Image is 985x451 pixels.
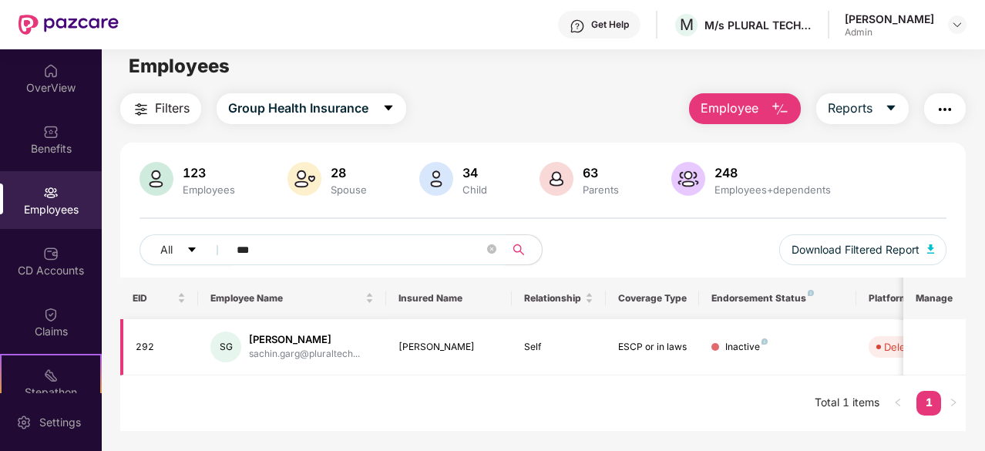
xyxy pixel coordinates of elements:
[16,415,32,430] img: svg+xml;base64,PHN2ZyBpZD0iU2V0dGluZy0yMHgyMCIgeG1sbnM9Imh0dHA6Ly93d3cudzMub3JnLzIwMDAvc3ZnIiB3aW...
[524,340,593,355] div: Self
[35,415,86,430] div: Settings
[671,162,705,196] img: svg+xml;base64,PHN2ZyB4bWxucz0iaHR0cDovL3d3dy53My5vcmcvMjAwMC9zdmciIHhtbG5zOnhsaW5rPSJodHRwOi8vd3...
[504,234,543,265] button: search
[287,162,321,196] img: svg+xml;base64,PHN2ZyB4bWxucz0iaHR0cDovL3d3dy53My5vcmcvMjAwMC9zdmciIHhtbG5zOnhsaW5rPSJodHRwOi8vd3...
[885,102,897,116] span: caret-down
[845,12,934,26] div: [PERSON_NAME]
[487,243,496,257] span: close-circle
[761,338,768,345] img: svg+xml;base64,PHN2ZyB4bWxucz0iaHR0cDovL3d3dy53My5vcmcvMjAwMC9zdmciIHdpZHRoPSI4IiBoZWlnaHQ9IjgiIH...
[249,332,360,347] div: [PERSON_NAME]
[779,234,947,265] button: Download Filtered Report
[129,55,230,77] span: Employees
[711,165,834,180] div: 248
[591,19,629,31] div: Get Help
[886,391,910,416] li: Previous Page
[941,391,966,416] li: Next Page
[187,244,197,257] span: caret-down
[133,292,175,305] span: EID
[808,290,814,296] img: svg+xml;base64,PHN2ZyB4bWxucz0iaHR0cDovL3d3dy53My5vcmcvMjAwMC9zdmciIHdpZHRoPSI4IiBoZWlnaHQ9IjgiIH...
[43,63,59,79] img: svg+xml;base64,PHN2ZyBpZD0iSG9tZSIgeG1sbnM9Imh0dHA6Ly93d3cudzMub3JnLzIwMDAvc3ZnIiB3aWR0aD0iMjAiIG...
[869,292,953,305] div: Platform Status
[217,93,406,124] button: Group Health Insurancecaret-down
[160,241,173,258] span: All
[132,100,150,119] img: svg+xml;base64,PHN2ZyB4bWxucz0iaHR0cDovL3d3dy53My5vcmcvMjAwMC9zdmciIHdpZHRoPSIyNCIgaGVpZ2h0PSIyNC...
[43,246,59,261] img: svg+xml;base64,PHN2ZyBpZD0iQ0RfQWNjb3VudHMiIGRhdGEtbmFtZT0iQ0QgQWNjb3VudHMiIHhtbG5zPSJodHRwOi8vd3...
[689,93,801,124] button: Employee
[43,124,59,140] img: svg+xml;base64,PHN2ZyBpZD0iQmVuZWZpdHMiIHhtbG5zPSJodHRwOi8vd3d3LnczLm9yZy8yMDAwL3N2ZyIgd2lkdGg9Ij...
[845,26,934,39] div: Admin
[884,339,921,355] div: Deleted
[43,368,59,383] img: svg+xml;base64,PHN2ZyB4bWxucz0iaHR0cDovL3d3dy53My5vcmcvMjAwMC9zdmciIHdpZHRoPSIyMSIgaGVpZ2h0PSIyMC...
[487,244,496,254] span: close-circle
[180,165,238,180] div: 123
[198,278,386,319] th: Employee Name
[180,183,238,196] div: Employees
[771,100,789,119] img: svg+xml;base64,PHN2ZyB4bWxucz0iaHR0cDovL3d3dy53My5vcmcvMjAwMC9zdmciIHhtbG5zOnhsaW5rPSJodHRwOi8vd3...
[386,278,512,319] th: Insured Name
[893,398,903,407] span: left
[459,183,490,196] div: Child
[524,292,582,305] span: Relationship
[512,278,606,319] th: Relationship
[886,391,910,416] button: left
[2,385,100,400] div: Stepathon
[951,19,963,31] img: svg+xml;base64,PHN2ZyBpZD0iRHJvcGRvd24tMzJ4MzIiIHhtbG5zPSJodHRwOi8vd3d3LnczLm9yZy8yMDAwL3N2ZyIgd2...
[704,18,812,32] div: M/s PLURAL TECHNOLOGY PRIVATE LIMITED
[815,391,879,416] li: Total 1 items
[210,332,241,362] div: SG
[792,241,919,258] span: Download Filtered Report
[606,278,700,319] th: Coverage Type
[419,162,453,196] img: svg+xml;base64,PHN2ZyB4bWxucz0iaHR0cDovL3d3dy53My5vcmcvMjAwMC9zdmciIHhtbG5zOnhsaW5rPSJodHRwOi8vd3...
[680,15,694,34] span: M
[140,234,234,265] button: Allcaret-down
[18,15,119,35] img: New Pazcare Logo
[927,244,935,254] img: svg+xml;base64,PHN2ZyB4bWxucz0iaHR0cDovL3d3dy53My5vcmcvMjAwMC9zdmciIHhtbG5zOnhsaW5rPSJodHRwOi8vd3...
[43,185,59,200] img: svg+xml;base64,PHN2ZyBpZD0iRW1wbG95ZWVzIiB4bWxucz0iaHR0cDovL3d3dy53My5vcmcvMjAwMC9zdmciIHdpZHRoPS...
[140,162,173,196] img: svg+xml;base64,PHN2ZyB4bWxucz0iaHR0cDovL3d3dy53My5vcmcvMjAwMC9zdmciIHhtbG5zOnhsaW5rPSJodHRwOi8vd3...
[816,93,909,124] button: Reportscaret-down
[540,162,573,196] img: svg+xml;base64,PHN2ZyB4bWxucz0iaHR0cDovL3d3dy53My5vcmcvMjAwMC9zdmciIHhtbG5zOnhsaW5rPSJodHRwOi8vd3...
[916,391,941,414] a: 1
[701,99,758,118] span: Employee
[949,398,958,407] span: right
[43,307,59,322] img: svg+xml;base64,PHN2ZyBpZD0iQ2xhaW0iIHhtbG5zPSJodHRwOi8vd3d3LnczLm9yZy8yMDAwL3N2ZyIgd2lkdGg9IjIwIi...
[249,347,360,362] div: sachin.garg@pluraltech...
[398,340,499,355] div: [PERSON_NAME]
[941,391,966,416] button: right
[828,99,872,118] span: Reports
[155,99,190,118] span: Filters
[328,165,370,180] div: 28
[725,340,768,355] div: Inactive
[711,292,843,305] div: Endorsement Status
[382,102,395,116] span: caret-down
[504,244,534,256] span: search
[570,19,585,34] img: svg+xml;base64,PHN2ZyBpZD0iSGVscC0zMngzMiIgeG1sbnM9Imh0dHA6Ly93d3cudzMub3JnLzIwMDAvc3ZnIiB3aWR0aD...
[210,292,362,305] span: Employee Name
[459,165,490,180] div: 34
[120,93,201,124] button: Filters
[580,183,622,196] div: Parents
[328,183,370,196] div: Spouse
[120,278,199,319] th: EID
[228,99,368,118] span: Group Health Insurance
[136,340,187,355] div: 292
[618,340,687,355] div: ESCP or in laws
[916,391,941,416] li: 1
[903,278,966,319] th: Manage
[580,165,622,180] div: 63
[936,100,954,119] img: svg+xml;base64,PHN2ZyB4bWxucz0iaHR0cDovL3d3dy53My5vcmcvMjAwMC9zdmciIHdpZHRoPSIyNCIgaGVpZ2h0PSIyNC...
[711,183,834,196] div: Employees+dependents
